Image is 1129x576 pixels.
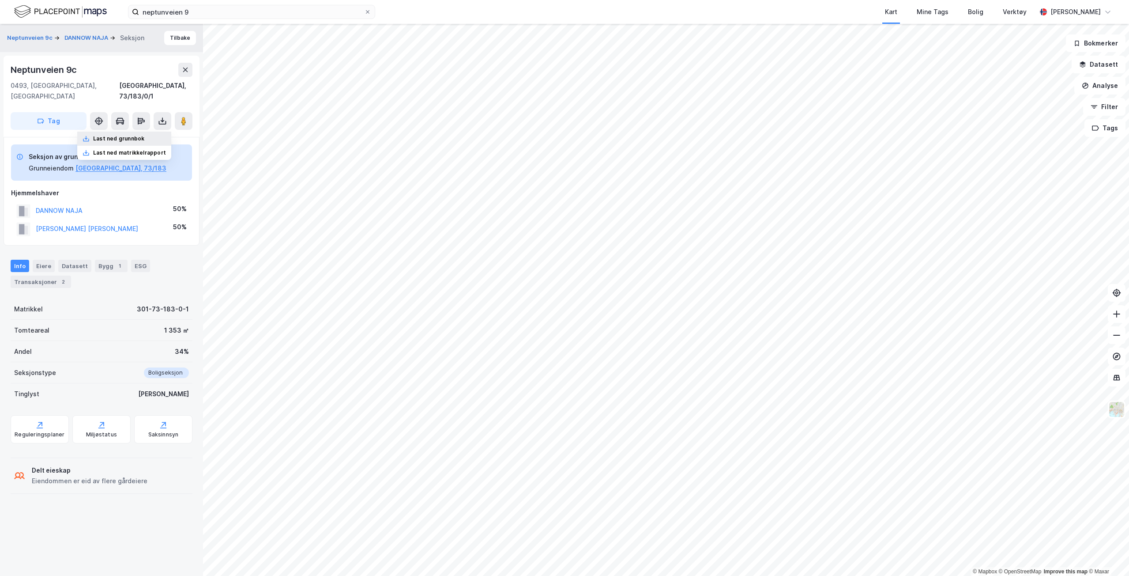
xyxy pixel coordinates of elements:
div: Datasett [58,260,91,272]
a: Improve this map [1044,568,1088,575]
div: Neptunveien 9c [11,63,79,77]
div: Eiendommen er eid av flere gårdeiere [32,476,147,486]
div: Hjemmelshaver [11,188,192,198]
button: Analyse [1074,77,1125,95]
iframe: Chat Widget [1085,534,1129,576]
div: Miljøstatus [86,431,117,438]
button: Neptunveien 9c [7,34,54,42]
div: Tomteareal [14,325,49,336]
div: [GEOGRAPHIC_DATA], 73/183/0/1 [119,80,192,102]
button: DANNOW NAJA [64,34,110,42]
div: 301-73-183-0-1 [137,304,189,315]
div: Seksjon [120,33,144,43]
div: Verktøy [1003,7,1027,17]
input: Søk på adresse, matrikkel, gårdeiere, leietakere eller personer [139,5,364,19]
div: Transaksjoner [11,276,71,288]
div: 1 353 ㎡ [164,325,189,336]
div: Grunneiendom [29,163,74,174]
div: 2 [59,277,68,286]
button: Tilbake [164,31,196,45]
div: Bygg [95,260,128,272]
button: [GEOGRAPHIC_DATA], 73/183 [75,163,166,174]
div: Andel [14,346,32,357]
div: Last ned matrikkelrapport [93,149,166,156]
div: Info [11,260,29,272]
div: Seksjonstype [14,368,56,378]
div: Bolig [968,7,983,17]
div: Tinglyst [14,389,39,399]
div: 0493, [GEOGRAPHIC_DATA], [GEOGRAPHIC_DATA] [11,80,119,102]
button: Filter [1083,98,1125,116]
div: ESG [131,260,150,272]
div: 1 [115,261,124,270]
button: Tags [1084,119,1125,137]
div: Eiere [33,260,55,272]
div: [PERSON_NAME] [1050,7,1101,17]
div: [PERSON_NAME] [138,389,189,399]
div: Mine Tags [917,7,948,17]
img: Z [1108,401,1125,418]
a: Mapbox [973,568,997,575]
div: 34% [175,346,189,357]
button: Bokmerker [1066,34,1125,52]
button: Tag [11,112,87,130]
div: Delt eieskap [32,465,147,476]
a: OpenStreetMap [999,568,1042,575]
div: Seksjon av grunneiendom [29,152,166,162]
div: Kart [885,7,897,17]
button: Datasett [1072,56,1125,73]
div: Kontrollprogram for chat [1085,534,1129,576]
div: Saksinnsyn [148,431,179,438]
div: Matrikkel [14,304,43,315]
div: Last ned grunnbok [93,135,144,142]
img: logo.f888ab2527a4732fd821a326f86c7f29.svg [14,4,107,19]
div: 50% [173,222,187,232]
div: 50% [173,204,187,214]
div: Reguleringsplaner [15,431,64,438]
